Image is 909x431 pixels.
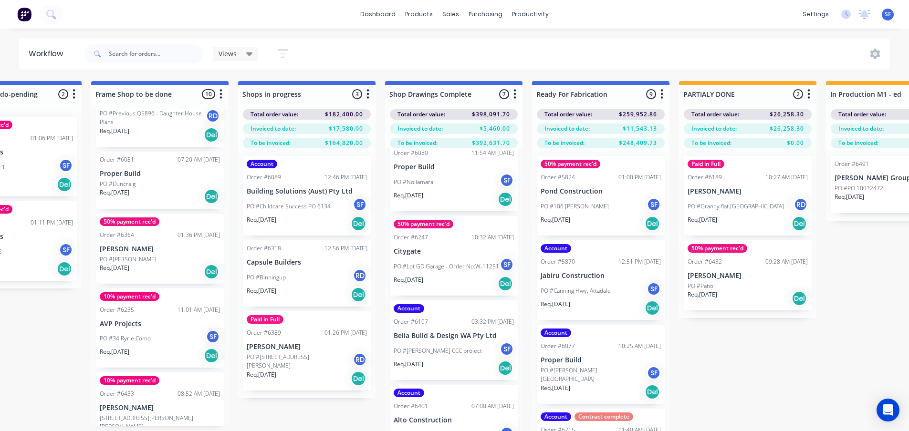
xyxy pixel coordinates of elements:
[247,343,367,351] p: [PERSON_NAME]
[251,124,296,133] span: Invoiced to date:
[17,7,31,21] img: Factory
[324,328,367,337] div: 01:26 PM [DATE]
[688,244,747,253] div: 50% payment rec'd
[688,215,717,224] p: Req. [DATE]
[324,244,367,253] div: 12:56 PM [DATE]
[792,216,807,231] div: Del
[100,127,129,135] p: Req. [DATE]
[100,180,136,188] p: PO #Duncraig
[247,187,367,195] p: Building Solutions (Aust) Pty Ltd
[835,160,869,168] div: Order #6491
[787,139,804,147] span: $0.00
[688,187,808,195] p: [PERSON_NAME]
[544,139,585,147] span: To be invoiced:
[57,177,72,192] div: Del
[541,328,571,337] div: Account
[100,255,157,264] p: PO #[PERSON_NAME]
[541,257,575,266] div: Order #5870
[100,334,151,343] p: PO #34 Ryrie Como
[247,353,353,370] p: PO #[STREET_ADDRESS][PERSON_NAME]
[178,231,220,239] div: 01:36 PM [DATE]
[247,173,281,182] div: Order #6089
[59,243,73,257] div: SF
[247,244,281,253] div: Order #6318
[206,329,220,344] div: SF
[394,389,424,397] div: Account
[100,264,129,272] p: Req. [DATE]
[390,300,518,380] div: AccountOrder #619703:32 PM [DATE]Bella Build & Design WA Pty LtdPO #[PERSON_NAME] CCC projectSFRe...
[247,370,276,379] p: Req. [DATE]
[325,139,363,147] span: $164,820.00
[394,347,482,355] p: PO #[PERSON_NAME] CCC project
[541,202,609,211] p: PO #106 [PERSON_NAME]
[324,173,367,182] div: 12:46 PM [DATE]
[394,163,514,171] p: Proper Build
[541,287,611,295] p: PO #Canning Hwy, Attadale
[247,215,276,224] p: Req. [DATE]
[507,7,554,21] div: productivity
[100,390,134,398] div: Order #6433
[96,288,224,368] div: 10% payment rec'dOrder #623511:01 AM [DATE]AVP ProjectsPO #34 Ryrie ComoSFReq.[DATE]Del
[390,216,518,296] div: 50% payment rec'dOrder #624710:32 AM [DATE]CitygatePO #Lot GD Garage - Order No:W-11251SFReq.[DAT...
[394,402,428,410] div: Order #6401
[770,124,804,133] span: $26,258.30
[541,272,661,280] p: Jabiru Construction
[243,311,371,391] div: Paid in FullOrder #638901:26 PM [DATE][PERSON_NAME]PO #[STREET_ADDRESS][PERSON_NAME]RDReq.[DATE]Del
[394,149,428,157] div: Order #6080
[500,173,514,187] div: SF
[247,315,283,324] div: Paid in Full
[100,170,220,178] p: Proper Build
[541,244,571,253] div: Account
[100,376,159,385] div: 10% payment rec'd
[397,139,438,147] span: To be invoiced:
[498,360,513,376] div: Del
[688,257,722,266] div: Order #6432
[394,304,424,313] div: Account
[351,216,366,231] div: Del
[394,262,499,271] p: PO #Lot GD Garage - Order No:W-11251
[243,240,371,307] div: Order #631812:56 PM [DATE]Capsule BuildersPO #BinningupRDReq.[DATE]Del
[537,325,665,404] div: AccountOrder #607710:25 AM [DATE]Proper BuildPO #[PERSON_NAME][GEOGRAPHIC_DATA]SFReq.[DATE]Del
[100,414,220,431] p: [STREET_ADDRESS][PERSON_NAME][PERSON_NAME]
[394,276,423,284] p: Req. [DATE]
[645,216,660,231] div: Del
[541,300,570,308] p: Req. [DATE]
[541,215,570,224] p: Req. [DATE]
[472,139,510,147] span: $392,631.70
[619,110,657,119] span: $259,952.86
[31,134,73,143] div: 01:06 PM [DATE]
[623,124,657,133] span: $11,543.13
[57,261,72,277] div: Del
[471,233,514,242] div: 10:32 AM [DATE]
[100,292,159,301] div: 10% payment rec'd
[394,360,423,369] p: Req. [DATE]
[100,306,134,314] div: Order #6235
[684,240,812,310] div: 50% payment rec'dOrder #643209:28 AM [DATE][PERSON_NAME]PO #PatioReq.[DATE]Del
[541,356,661,364] p: Proper Build
[877,399,899,421] div: Open Intercom Messenger
[885,10,891,19] span: SF
[178,390,220,398] div: 08:52 AM [DATE]
[394,332,514,340] p: Bella Build & Design WA Pty Ltd
[688,202,784,211] p: PO #Granny flat [GEOGRAPHIC_DATA]
[100,348,129,356] p: Req. [DATE]
[397,110,445,119] span: Total order value:
[541,173,575,182] div: Order #5824
[178,155,220,164] div: 07:20 AM [DATE]
[794,197,808,212] div: RD
[765,257,808,266] div: 09:28 AM [DATE]
[394,318,428,326] div: Order #6197
[835,193,864,201] p: Req. [DATE]
[353,352,367,367] div: RD
[691,110,739,119] span: Total order value:
[471,149,514,157] div: 11:54 AM [DATE]
[541,342,575,350] div: Order #6077
[688,282,713,290] p: PO #Patio
[619,139,657,147] span: $248,409.73
[688,160,724,168] div: Paid in Full
[394,247,514,256] p: Citygate
[100,404,220,412] p: [PERSON_NAME]
[544,110,592,119] span: Total order value:
[770,110,804,119] span: $26,258.30
[575,412,633,421] div: Contract complete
